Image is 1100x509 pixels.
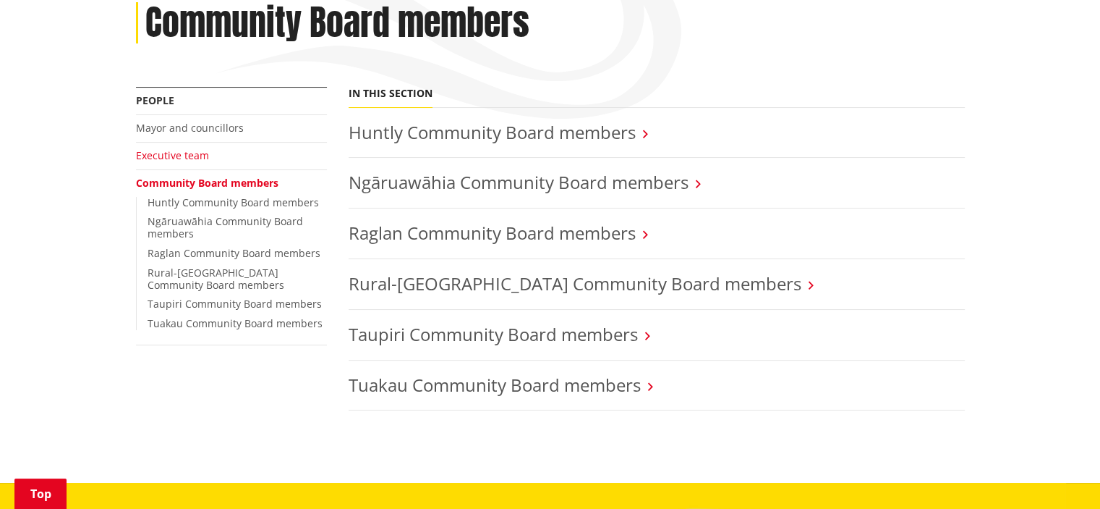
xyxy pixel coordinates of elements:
[148,297,322,311] a: Taupiri Community Board members
[148,316,323,330] a: Tuakau Community Board members
[136,176,278,190] a: Community Board members
[349,373,641,397] a: Tuakau Community Board members
[14,479,67,509] a: Top
[349,272,801,295] a: Rural-[GEOGRAPHIC_DATA] Community Board members
[349,221,636,245] a: Raglan Community Board members
[145,2,529,44] h1: Community Board members
[349,170,688,194] a: Ngāruawāhia Community Board members
[136,121,244,135] a: Mayor and councillors
[136,93,174,107] a: People
[148,266,284,292] a: Rural-[GEOGRAPHIC_DATA] Community Board members
[136,148,209,162] a: Executive team
[1033,448,1086,500] iframe: Messenger Launcher
[349,120,636,144] a: Huntly Community Board members
[148,214,303,240] a: Ngāruawāhia Community Board members
[148,246,320,260] a: Raglan Community Board members
[349,88,432,100] h5: In this section
[349,322,638,346] a: Taupiri Community Board members
[148,195,319,209] a: Huntly Community Board members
